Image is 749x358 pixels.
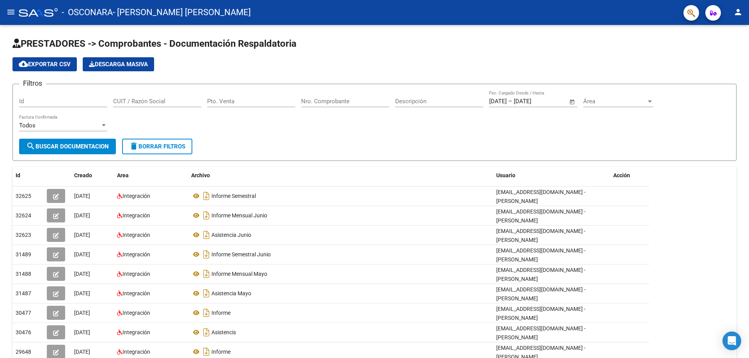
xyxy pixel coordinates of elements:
span: Integración [122,232,150,238]
span: Creado [74,172,92,178]
mat-icon: cloud_download [19,59,28,69]
span: 30477 [16,310,31,316]
span: - OSCONARA [62,4,113,21]
span: Integración [122,251,150,257]
span: Area [117,172,129,178]
span: Asistencis [211,329,236,335]
span: [EMAIL_ADDRESS][DOMAIN_NAME] - [PERSON_NAME] [496,189,586,204]
mat-icon: search [26,141,35,151]
span: [EMAIL_ADDRESS][DOMAIN_NAME] - [PERSON_NAME] [496,208,586,224]
span: [EMAIL_ADDRESS][DOMAIN_NAME] - [PERSON_NAME] [496,247,586,263]
span: [EMAIL_ADDRESS][DOMAIN_NAME] - [PERSON_NAME] [496,228,586,243]
datatable-header-cell: Archivo [188,167,493,184]
mat-icon: menu [6,7,16,17]
span: [EMAIL_ADDRESS][DOMAIN_NAME] - [PERSON_NAME] [496,267,586,282]
span: [DATE] [74,271,90,277]
span: Área [583,98,646,105]
datatable-header-cell: Id [12,167,44,184]
span: 31488 [16,271,31,277]
input: End date [514,98,552,105]
span: – [508,98,512,105]
span: Integración [122,193,150,199]
span: [DATE] [74,290,90,296]
mat-icon: person [733,7,743,17]
datatable-header-cell: Acción [610,167,649,184]
span: [DATE] [74,329,90,335]
span: [DATE] [74,251,90,257]
i: Descargar documento [201,346,211,358]
span: PRESTADORES -> Comprobantes - Documentación Respaldatoria [12,38,296,49]
span: Informe [211,349,231,355]
span: Integración [122,212,150,219]
button: Buscar Documentacion [19,139,116,154]
i: Descargar documento [201,229,211,241]
span: Informe Semestral [211,193,256,199]
span: [DATE] [74,310,90,316]
span: Usuario [496,172,515,178]
span: 32623 [16,232,31,238]
span: Informe Semestral Junio [211,251,271,257]
button: Descarga Masiva [83,57,154,71]
span: Exportar CSV [19,61,71,68]
i: Descargar documento [201,287,211,300]
i: Descargar documento [201,209,211,222]
span: [EMAIL_ADDRESS][DOMAIN_NAME] - [PERSON_NAME] [496,325,586,340]
span: Buscar Documentacion [26,143,109,150]
span: Integración [122,349,150,355]
div: Open Intercom Messenger [722,332,741,350]
span: 31489 [16,251,31,257]
span: [DATE] [74,232,90,238]
span: 30476 [16,329,31,335]
mat-icon: delete [129,141,138,151]
span: [EMAIL_ADDRESS][DOMAIN_NAME] - [PERSON_NAME] [496,286,586,302]
i: Descargar documento [201,307,211,319]
h3: Filtros [19,78,46,89]
span: Integración [122,329,150,335]
span: Integración [122,310,150,316]
button: Open calendar [568,97,577,106]
span: [DATE] [74,212,90,219]
span: Borrar Filtros [129,143,185,150]
i: Descargar documento [201,326,211,339]
span: [EMAIL_ADDRESS][DOMAIN_NAME] - [PERSON_NAME] [496,306,586,321]
input: Start date [489,98,507,105]
i: Descargar documento [201,248,211,261]
span: Archivo [191,172,210,178]
span: [DATE] [74,193,90,199]
button: Exportar CSV [12,57,77,71]
span: Asistencia Junio [211,232,251,238]
span: Todos [19,122,35,129]
span: 31487 [16,290,31,296]
span: Informe Mensual Junio [211,212,267,219]
datatable-header-cell: Usuario [493,167,610,184]
i: Descargar documento [201,190,211,202]
span: Integración [122,290,150,296]
span: Acción [613,172,630,178]
datatable-header-cell: Creado [71,167,114,184]
button: Borrar Filtros [122,139,192,154]
span: - [PERSON_NAME] [PERSON_NAME] [113,4,251,21]
span: Informe [211,310,231,316]
span: Descarga Masiva [89,61,148,68]
span: [DATE] [74,349,90,355]
span: Integración [122,271,150,277]
span: 32625 [16,193,31,199]
datatable-header-cell: Area [114,167,188,184]
i: Descargar documento [201,268,211,280]
span: Informe Mensual Mayo [211,271,267,277]
span: 29648 [16,349,31,355]
span: Asistencia Mayo [211,290,251,296]
app-download-masive: Descarga masiva de comprobantes (adjuntos) [83,57,154,71]
span: Id [16,172,20,178]
span: 32624 [16,212,31,219]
